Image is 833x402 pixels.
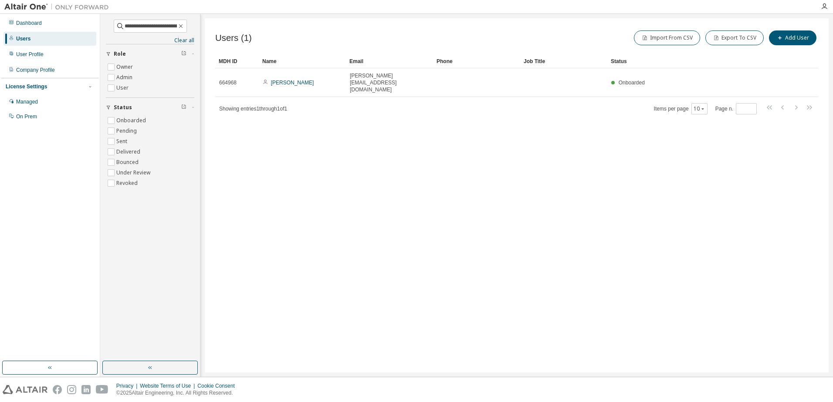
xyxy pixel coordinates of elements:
img: Altair One [4,3,113,11]
div: User Profile [16,51,44,58]
span: [PERSON_NAME][EMAIL_ADDRESS][DOMAIN_NAME] [350,72,429,93]
div: Company Profile [16,67,55,74]
img: youtube.svg [96,385,108,394]
img: facebook.svg [53,385,62,394]
span: 664968 [219,79,237,86]
label: Pending [116,126,139,136]
a: Clear all [106,37,194,44]
span: Onboarded [619,80,645,86]
label: Sent [116,136,129,147]
label: Onboarded [116,115,148,126]
label: Revoked [116,178,139,188]
div: Name [262,54,342,68]
div: Status [611,54,773,68]
div: On Prem [16,113,37,120]
span: Showing entries 1 through 1 of 1 [219,106,287,112]
div: License Settings [6,83,47,90]
img: altair_logo.svg [3,385,47,394]
label: Admin [116,72,134,83]
p: © 2025 Altair Engineering, Inc. All Rights Reserved. [116,389,240,397]
div: Cookie Consent [197,382,240,389]
button: Role [106,44,194,64]
div: Email [349,54,430,68]
span: Status [114,104,132,111]
label: Bounced [116,157,140,167]
button: Status [106,98,194,117]
img: linkedin.svg [81,385,91,394]
div: Managed [16,98,38,105]
span: Items per page [654,103,708,114]
div: Dashboard [16,20,42,27]
div: MDH ID [219,54,255,68]
img: instagram.svg [67,385,76,394]
button: Add User [769,30,816,45]
div: Website Terms of Use [140,382,197,389]
label: Under Review [116,167,152,178]
label: Owner [116,62,135,72]
button: 10 [694,105,705,112]
span: Clear filter [181,50,186,57]
a: [PERSON_NAME] [271,80,314,86]
span: Clear filter [181,104,186,111]
label: Delivered [116,147,142,157]
div: Users [16,35,30,42]
div: Job Title [524,54,604,68]
label: User [116,83,130,93]
div: Privacy [116,382,140,389]
span: Role [114,50,126,57]
div: Phone [437,54,517,68]
button: Export To CSV [705,30,764,45]
button: Import From CSV [634,30,700,45]
span: Users (1) [215,33,252,43]
span: Page n. [715,103,757,114]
